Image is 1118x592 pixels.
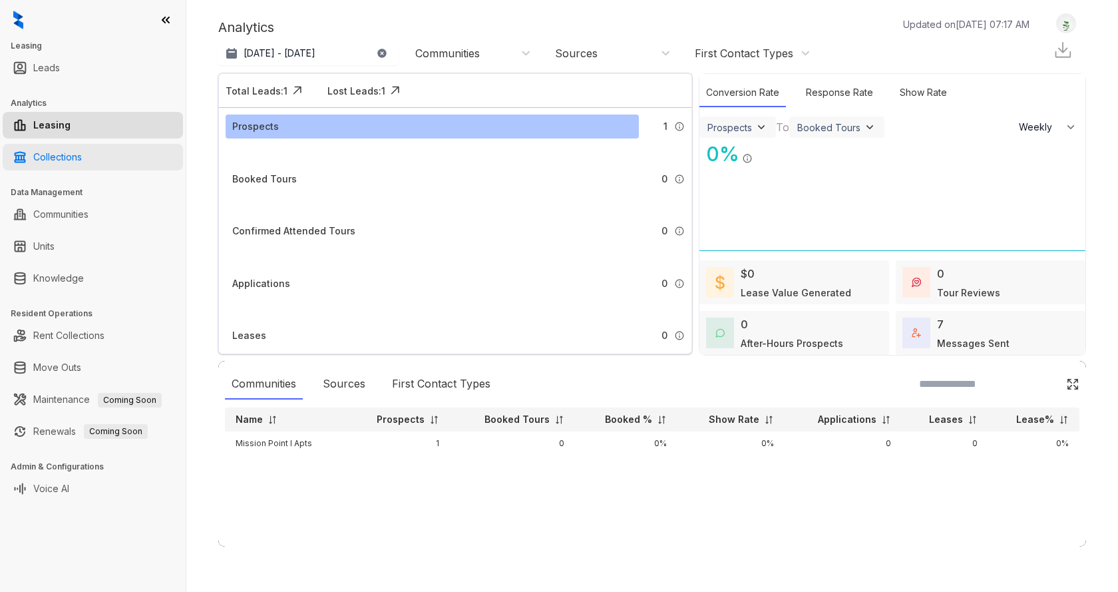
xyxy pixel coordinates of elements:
span: Coming Soon [98,393,162,408]
div: To [776,119,789,135]
span: 1 [663,119,667,134]
img: Click Icon [753,141,773,161]
li: Knowledge [3,265,183,292]
img: sorting [554,415,564,425]
span: 0 [661,276,667,291]
img: sorting [968,415,978,425]
img: Info [742,153,753,164]
h3: Analytics [11,97,186,109]
li: Leasing [3,112,183,139]
div: Prospects [232,119,279,134]
a: Collections [33,144,82,170]
span: 0 [661,328,667,343]
div: First Contact Types [385,369,497,400]
a: RenewalsComing Soon [33,418,148,445]
img: UserAvatar [1057,17,1075,31]
span: 0 [661,224,667,238]
td: 0% [677,432,785,455]
img: TourReviews [912,278,921,287]
a: Rent Collections [33,322,104,349]
img: sorting [764,415,774,425]
img: Download [1053,40,1073,60]
span: Weekly [1019,121,1059,134]
div: Prospects [707,122,752,133]
p: Name [236,413,263,426]
div: Total Leads: 1 [226,84,287,98]
img: sorting [429,415,439,425]
div: 0 [741,316,748,332]
h3: Admin & Configurations [11,461,186,473]
li: Rent Collections [3,322,183,349]
a: Units [33,233,55,260]
img: Info [674,330,685,341]
div: Response Rate [799,79,880,107]
div: Conversion Rate [699,79,786,107]
img: logo [13,11,23,29]
button: Weekly [1011,115,1085,139]
td: 0% [988,432,1079,455]
div: 7 [937,316,944,332]
li: Leads [3,55,183,81]
td: 1 [346,432,450,455]
td: 0 [902,432,988,455]
img: Click Icon [1066,378,1079,391]
li: Units [3,233,183,260]
div: 0 [937,266,944,282]
img: sorting [268,415,278,425]
img: LeaseValue [715,274,725,290]
img: ViewFilterArrow [755,121,768,134]
img: Info [674,226,685,236]
li: Collections [3,144,183,170]
div: $0 [741,266,755,282]
img: Info [674,278,685,289]
h3: Resident Operations [11,308,186,320]
p: Lease% [1016,413,1054,426]
img: Info [674,174,685,184]
p: Analytics [218,17,274,37]
p: Booked Tours [484,413,550,426]
li: Communities [3,201,183,228]
div: Communities [225,369,303,400]
img: Click Icon [385,81,405,101]
div: Booked Tours [797,122,860,133]
p: Show Rate [709,413,759,426]
div: 0 % [699,139,739,169]
a: Move Outs [33,354,81,381]
button: [DATE] - [DATE] [218,41,398,65]
div: Sources [316,369,372,400]
img: sorting [881,415,891,425]
img: TotalFum [912,328,921,338]
div: Communities [415,46,480,61]
li: Renewals [3,418,183,445]
div: Confirmed Attended Tours [232,224,355,238]
td: 0 [785,432,902,455]
div: Leases [232,328,266,343]
img: Click Icon [287,81,307,101]
a: Communities [33,201,89,228]
td: 0 [450,432,575,455]
li: Move Outs [3,354,183,381]
span: Coming Soon [84,424,148,439]
div: Booked Tours [232,172,297,186]
p: Leases [929,413,963,426]
a: Voice AI [33,475,69,502]
div: Lost Leads: 1 [327,84,385,98]
img: sorting [1059,415,1069,425]
div: Show Rate [893,79,954,107]
div: Messages Sent [937,336,1010,350]
img: ViewFilterArrow [863,121,876,134]
p: Booked % [605,413,652,426]
div: Sources [555,46,598,61]
td: Mission Point I Apts [225,432,346,455]
a: Knowledge [33,265,84,292]
div: Applications [232,276,290,291]
p: Prospects [377,413,425,426]
span: 0 [661,172,667,186]
td: 0% [575,432,678,455]
li: Maintenance [3,386,183,413]
a: Leasing [33,112,71,139]
img: AfterHoursConversations [715,328,725,338]
img: SearchIcon [1038,378,1049,390]
img: Info [674,121,685,132]
p: [DATE] - [DATE] [244,47,315,60]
